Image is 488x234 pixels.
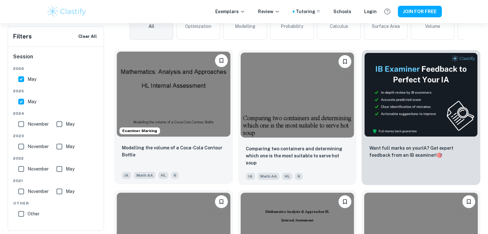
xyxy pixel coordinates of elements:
[28,188,49,195] span: November
[28,98,36,105] span: May
[13,111,99,116] span: 2024
[66,188,74,195] span: May
[258,173,279,180] span: Math AA
[114,50,233,185] a: Examiner MarkingPlease log in to bookmark exemplarsModelling the volume of a Coca-Cola Contour Bo...
[28,165,49,172] span: November
[338,195,351,208] button: Please log in to bookmark exemplars
[122,144,225,158] p: Modelling the volume of a Coca-Cola Contour Bottle
[238,50,357,185] a: Please log in to bookmark exemplarsComparing two containers and determining which one is the most...
[66,143,74,150] span: May
[171,172,179,179] span: 6
[28,76,36,83] span: May
[364,8,377,15] a: Login
[134,172,156,179] span: Math AA
[149,23,154,30] span: All
[117,52,230,137] img: Math AA IA example thumbnail: Modelling the volume of a Coca-Cola Cont
[295,173,303,180] span: 6
[333,8,351,15] a: Schools
[77,32,98,41] button: Clear All
[120,128,160,134] span: Examiner Marking
[215,54,228,67] button: Please log in to bookmark exemplars
[296,8,321,15] a: Tutoring
[246,145,349,166] p: Comparing two containers and determining which one is the most suitable to serve hot soup
[13,200,99,206] span: Other
[425,23,440,30] span: Volume
[215,8,245,15] p: Exemplars
[437,153,442,158] span: 🎯
[13,178,99,184] span: 2021
[369,145,473,159] p: Want full marks on your IA ? Get expert feedback from an IB examiner!
[330,23,348,30] span: Calculus
[122,172,131,179] span: IA
[462,195,475,208] button: Please log in to bookmark exemplars
[28,210,39,217] span: Other
[66,121,74,128] span: May
[362,50,480,185] a: ThumbnailWant full marks on yourIA? Get expert feedback from an IB examiner!
[66,165,74,172] span: May
[246,173,255,180] span: IA
[364,53,478,137] img: Thumbnail
[47,5,87,18] img: Clastify logo
[13,32,32,41] h6: Filters
[28,121,49,128] span: November
[13,88,99,94] span: 2025
[13,155,99,161] span: 2022
[185,23,211,30] span: Optimization
[13,53,99,66] h6: Session
[13,66,99,71] span: 2026
[235,23,255,30] span: Modelling
[13,133,99,139] span: 2023
[281,23,303,30] span: Probability
[282,173,292,180] span: HL
[258,8,280,15] p: Review
[382,6,393,17] button: Help and Feedback
[28,143,49,150] span: November
[398,6,442,17] button: JOIN FOR FREE
[372,23,400,30] span: Surface Area
[215,195,228,208] button: Please log in to bookmark exemplars
[241,53,354,138] img: Math AA IA example thumbnail: Comparing two containers and determining
[338,55,351,68] button: Please log in to bookmark exemplars
[158,172,168,179] span: HL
